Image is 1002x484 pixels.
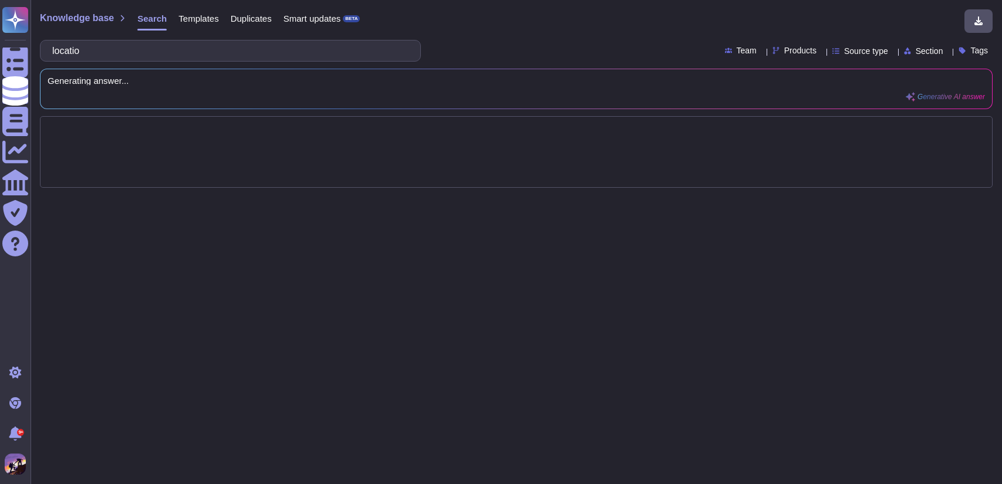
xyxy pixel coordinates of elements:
[231,14,272,23] span: Duplicates
[40,13,114,23] span: Knowledge base
[2,451,34,477] button: user
[737,46,757,55] span: Team
[844,47,888,55] span: Source type
[46,40,409,61] input: Search a question or template...
[137,14,167,23] span: Search
[48,76,985,85] span: Generating answer...
[917,93,985,100] span: Generative AI answer
[5,453,26,475] img: user
[970,46,988,55] span: Tags
[284,14,341,23] span: Smart updates
[343,15,360,22] div: BETA
[17,429,24,436] div: 9+
[178,14,218,23] span: Templates
[916,47,943,55] span: Section
[784,46,817,55] span: Products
